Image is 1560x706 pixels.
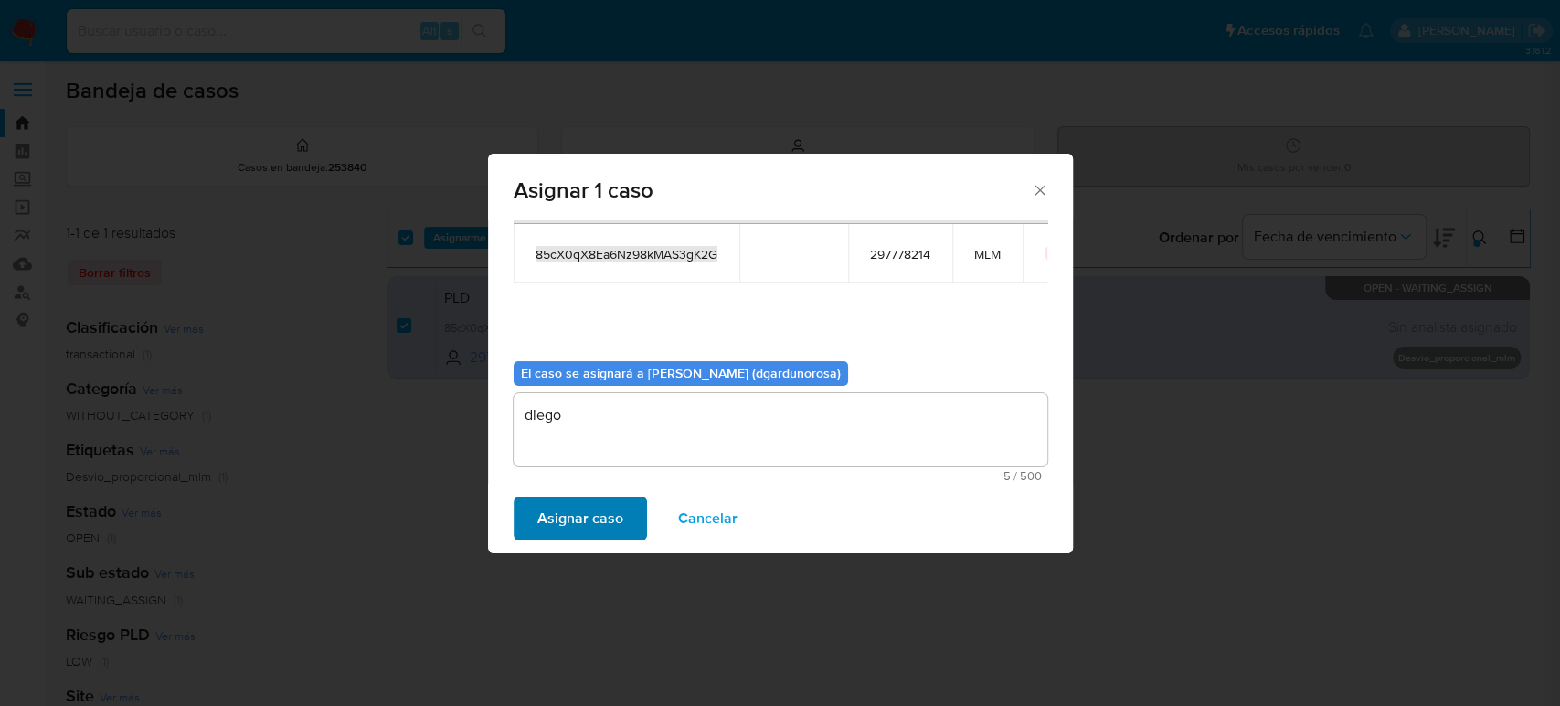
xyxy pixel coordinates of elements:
textarea: diego [514,393,1047,466]
span: Asignar caso [537,498,623,539]
span: Asignar 1 caso [514,179,1032,201]
button: Cerrar ventana [1031,181,1047,198]
span: Cancelar [678,498,738,539]
div: assign-modal [488,154,1073,553]
button: Cancelar [654,497,761,540]
span: MLM [974,246,1001,262]
button: icon-button [1045,242,1067,264]
button: Asignar caso [514,497,647,540]
b: El caso se asignará a [PERSON_NAME] (dgardunorosa) [521,364,841,382]
span: 297778214 [870,246,930,262]
span: 85cX0qX8Ea6Nz98kMAS3gK2G [536,246,717,262]
span: Máximo 500 caracteres [519,470,1042,482]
